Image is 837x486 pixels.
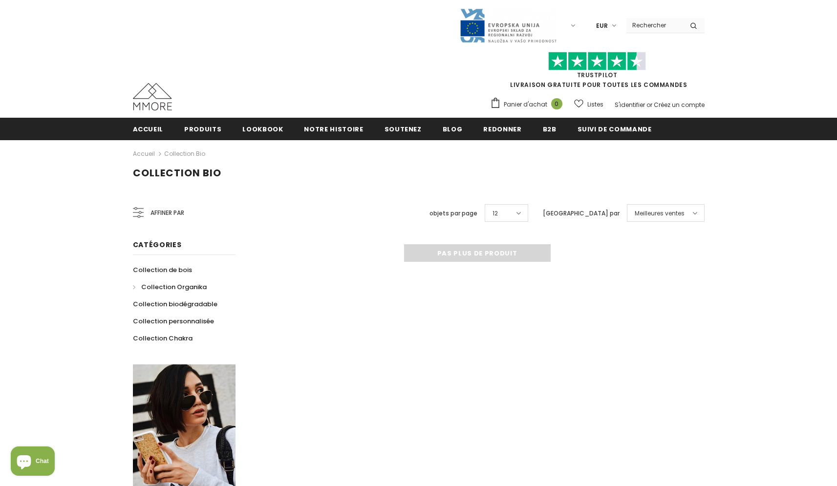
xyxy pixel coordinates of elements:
span: Notre histoire [304,125,363,134]
span: Collection de bois [133,265,192,275]
span: 0 [551,98,562,109]
a: Collection Chakra [133,330,193,347]
span: Produits [184,125,221,134]
a: Javni Razpis [459,21,557,29]
label: objets par page [429,209,477,218]
input: Search Site [626,18,683,32]
span: Lookbook [242,125,283,134]
span: 12 [493,209,498,218]
span: soutenez [385,125,422,134]
inbox-online-store-chat: Shopify online store chat [8,446,58,478]
span: EUR [596,21,608,31]
img: Javni Razpis [459,8,557,43]
img: Cas MMORE [133,83,172,110]
a: Collection de bois [133,261,192,278]
img: Faites confiance aux étoiles pilotes [548,52,646,71]
a: soutenez [385,118,422,140]
label: [GEOGRAPHIC_DATA] par [543,209,620,218]
span: Listes [587,100,603,109]
span: Affiner par [150,208,184,218]
a: Collection biodégradable [133,296,217,313]
a: Collection Organika [133,278,207,296]
a: Panier d'achat 0 [490,97,567,112]
a: Produits [184,118,221,140]
span: Accueil [133,125,164,134]
span: Redonner [483,125,521,134]
span: Catégories [133,240,182,250]
a: Redonner [483,118,521,140]
span: Collection Organika [141,282,207,292]
span: LIVRAISON GRATUITE POUR TOUTES LES COMMANDES [490,56,705,89]
a: Collection Bio [164,149,205,158]
span: Meilleures ventes [635,209,685,218]
span: Blog [443,125,463,134]
a: Accueil [133,118,164,140]
span: Suivi de commande [578,125,652,134]
a: Créez un compte [654,101,705,109]
a: Notre histoire [304,118,363,140]
span: Panier d'achat [504,100,547,109]
span: Collection personnalisée [133,317,214,326]
a: Suivi de commande [578,118,652,140]
a: S'identifier [615,101,645,109]
a: Lookbook [242,118,283,140]
a: Collection personnalisée [133,313,214,330]
a: Accueil [133,148,155,160]
span: B2B [543,125,557,134]
a: TrustPilot [577,71,618,79]
a: B2B [543,118,557,140]
span: Collection Bio [133,166,221,180]
span: Collection biodégradable [133,299,217,309]
a: Blog [443,118,463,140]
a: Listes [574,96,603,113]
span: or [646,101,652,109]
span: Collection Chakra [133,334,193,343]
